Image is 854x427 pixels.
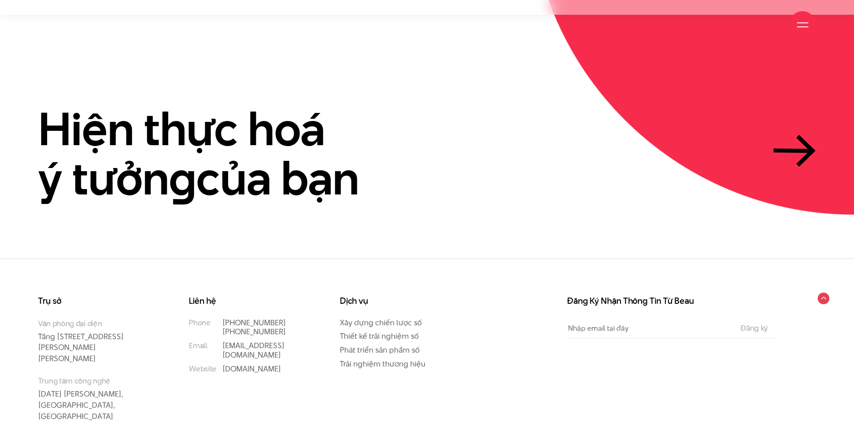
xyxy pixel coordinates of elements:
[189,297,303,306] h3: Liên hệ
[222,326,286,337] a: [PHONE_NUMBER]
[738,324,771,332] input: Đăng ký
[340,345,420,355] a: Phát triển sản phẩm số
[189,364,217,374] small: Website
[38,318,153,365] p: Tầng [STREET_ADDRESS][PERSON_NAME][PERSON_NAME]
[340,317,422,328] a: Xây dựng chiến lược số
[38,375,153,422] p: [DATE] [PERSON_NAME], [GEOGRAPHIC_DATA], [GEOGRAPHIC_DATA]
[169,146,196,210] en: g
[38,375,153,386] small: Trung tâm công nghệ
[189,341,207,350] small: Email
[38,297,153,306] h3: Trụ sở
[340,331,419,341] a: Thiết kế trải nghiệm số
[340,358,425,369] a: Trải nghiệm thương hiệu
[567,297,778,306] h3: Đăng Ký Nhận Thông Tin Từ Beau
[189,318,210,328] small: Phone
[222,340,285,360] a: [EMAIL_ADDRESS][DOMAIN_NAME]
[567,318,731,338] input: Nhập email tại đây
[38,318,153,329] small: Văn phòng đại diện
[222,363,281,374] a: [DOMAIN_NAME]
[38,104,359,203] h2: Hiện thực hoá ý tưởn của bạn
[222,317,286,328] a: [PHONE_NUMBER]
[38,104,816,203] a: Hiện thực hoáý tưởngcủa bạn
[340,297,455,306] h3: Dịch vụ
